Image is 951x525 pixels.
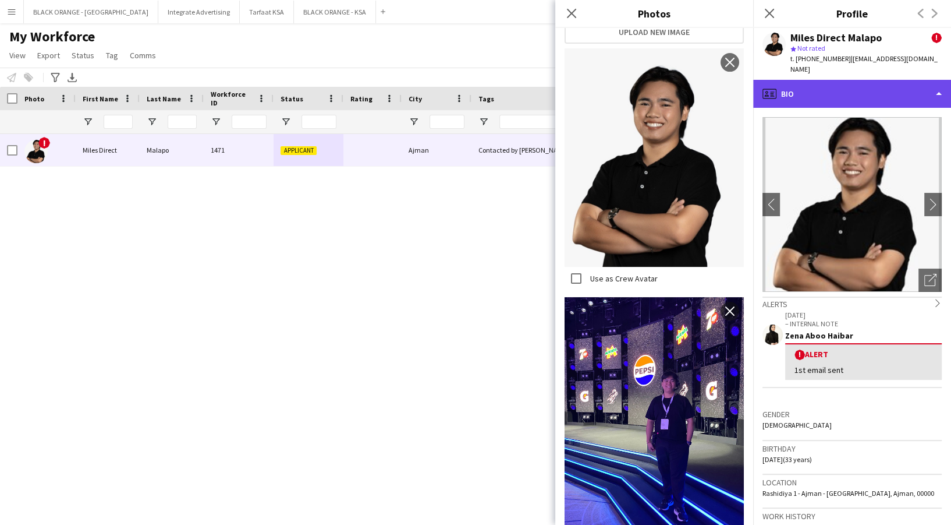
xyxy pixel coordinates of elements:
input: Status Filter Input [301,115,336,129]
input: City Filter Input [430,115,464,129]
a: View [5,48,30,63]
div: Miles Direct Malapo [790,33,882,43]
input: Tags Filter Input [499,115,606,129]
img: Crew avatar or photo [762,117,942,292]
app-action-btn: Export XLSX [65,71,79,84]
span: First Name [83,94,118,103]
span: Status [281,94,303,103]
span: Tag [106,50,118,61]
h3: Birthday [762,443,942,454]
span: ! [931,33,942,43]
div: 1471 [204,134,274,166]
app-action-btn: Advanced filters [48,71,62,84]
a: Tag [101,48,123,63]
img: Miles Direct Malapo [24,140,48,163]
p: – INTERNAL NOTE [785,319,942,328]
span: My Workforce [9,28,95,45]
button: Open Filter Menu [478,117,489,127]
span: [DEMOGRAPHIC_DATA] [762,421,832,429]
button: Integrate Advertising [158,1,240,23]
h3: Location [762,477,942,488]
button: Open Filter Menu [211,117,221,127]
span: ! [38,137,50,149]
div: Bio [753,80,951,108]
button: BLACK ORANGE - KSA [294,1,376,23]
button: Open Filter Menu [83,117,93,127]
span: t. [PHONE_NUMBER] [790,54,851,63]
img: Crew photo 1049112 [565,48,744,267]
input: First Name Filter Input [104,115,133,129]
button: Open Filter Menu [409,117,419,127]
span: [DATE] (33 years) [762,455,812,464]
span: Rashidiya 1 - Ajman - [GEOGRAPHIC_DATA], Ajman, 00000 [762,489,934,498]
input: Workforce ID Filter Input [232,115,267,129]
div: Malapo [140,134,204,166]
span: Status [72,50,94,61]
p: [DATE] [785,311,942,319]
input: Last Name Filter Input [168,115,197,129]
span: Photo [24,94,44,103]
span: Workforce ID [211,90,253,107]
button: BLACK ORANGE - [GEOGRAPHIC_DATA] [24,1,158,23]
div: Ajman [402,134,471,166]
h3: Work history [762,511,942,522]
span: | [EMAIL_ADDRESS][DOMAIN_NAME] [790,54,938,73]
div: 1st email sent [794,365,932,375]
h3: Profile [753,6,951,21]
div: Miles Direct [76,134,140,166]
label: Use as Crew Avatar [588,273,658,284]
span: View [9,50,26,61]
button: Open Filter Menu [281,117,291,127]
button: Open Filter Menu [147,117,157,127]
button: Tarfaat KSA [240,1,294,23]
span: Comms [130,50,156,61]
span: Export [37,50,60,61]
span: Applicant [281,146,317,155]
h3: Gender [762,409,942,420]
span: ! [794,350,805,360]
span: Tags [478,94,494,103]
div: Open photos pop-in [918,269,942,292]
button: Upload new image [565,20,744,44]
span: Rating [350,94,372,103]
div: Zena Aboo Haibar [785,330,942,341]
a: Export [33,48,65,63]
a: Status [67,48,99,63]
h3: Photos [555,6,753,21]
span: City [409,94,422,103]
div: Alerts [762,297,942,309]
div: Contacted by [PERSON_NAME] [471,134,613,166]
span: Not rated [797,44,825,52]
a: Comms [125,48,161,63]
span: Last Name [147,94,181,103]
div: Alert [794,349,932,360]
